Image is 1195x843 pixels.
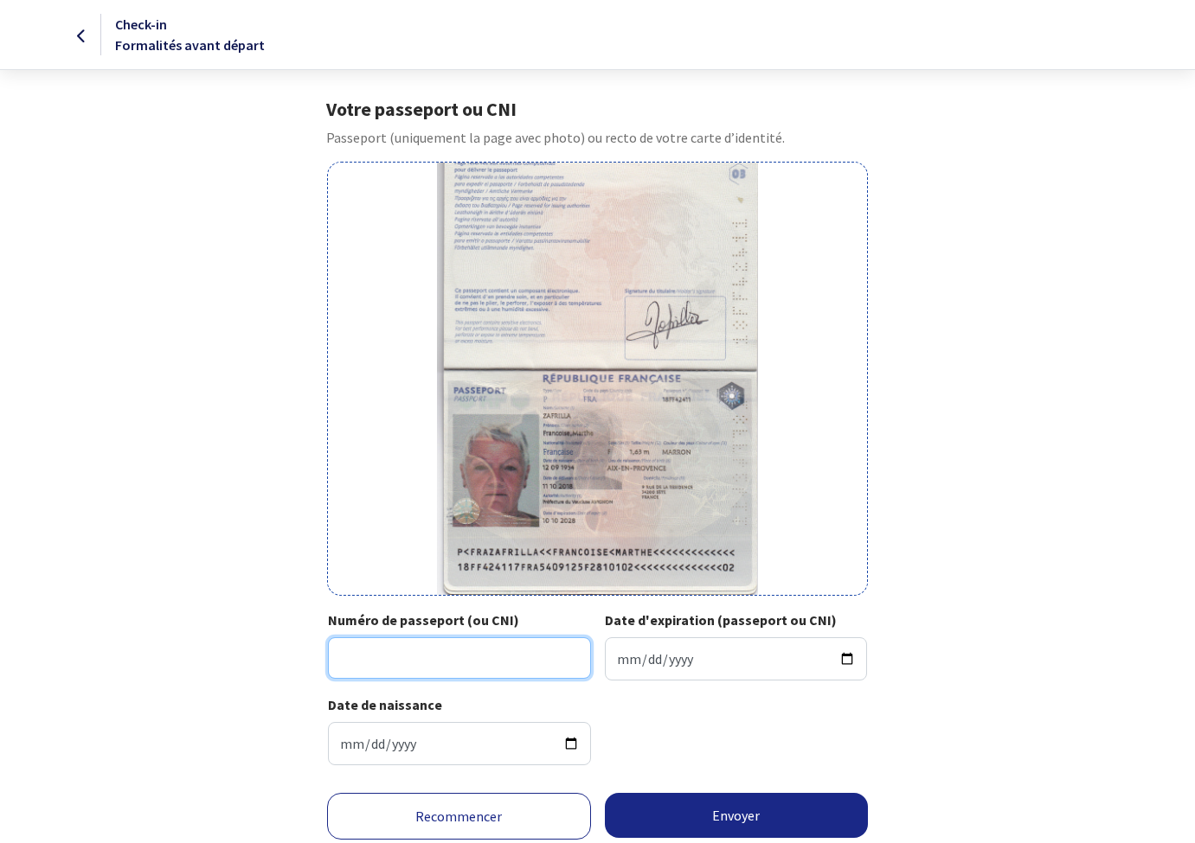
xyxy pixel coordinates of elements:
p: Passeport (uniquement la page avec photo) ou recto de votre carte d’identité. [326,127,869,148]
strong: Date d'expiration (passeport ou CNI) [605,611,837,629]
a: Recommencer [327,793,591,840]
button: Envoyer [605,793,869,838]
strong: Numéro de passeport (ou CNI) [328,611,519,629]
strong: Date de naissance [328,696,442,713]
h1: Votre passeport ou CNI [326,98,869,120]
img: zafrilla-francoise.jpg [437,163,758,595]
span: Check-in Formalités avant départ [115,16,265,54]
